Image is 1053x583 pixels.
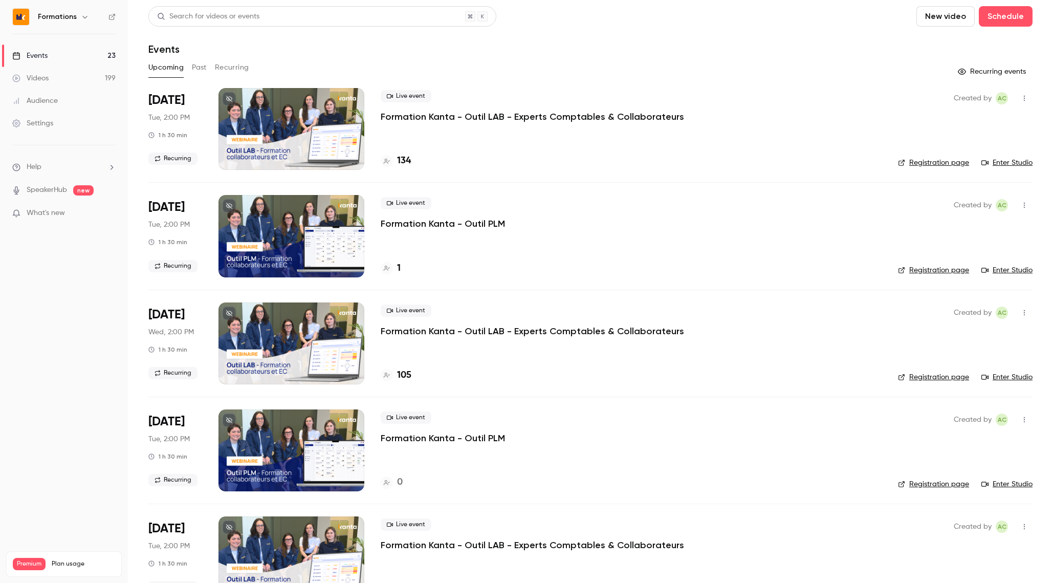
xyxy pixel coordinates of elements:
span: Help [27,162,41,172]
div: 1 h 30 min [148,238,187,246]
span: Wed, 2:00 PM [148,327,194,337]
h4: 1 [397,262,401,275]
div: 1 h 30 min [148,559,187,568]
span: Tue, 2:00 PM [148,113,190,123]
span: AC [998,307,1006,319]
a: Registration page [898,265,969,275]
span: Created by [954,414,992,426]
a: Enter Studio [981,158,1033,168]
img: Formations [13,9,29,25]
span: Created by [954,521,992,533]
span: What's new [27,208,65,219]
div: Sep 2 Tue, 2:00 PM (Europe/Paris) [148,88,202,170]
span: [DATE] [148,521,185,537]
span: Premium [13,558,46,570]
button: Upcoming [148,59,184,76]
div: Events [12,51,48,61]
div: Search for videos or events [157,11,259,22]
span: Live event [381,305,431,317]
span: Anaïs Cachelou [996,521,1008,533]
span: Recurring [148,367,198,379]
div: Audience [12,96,58,106]
span: Recurring [148,474,198,486]
a: Enter Studio [981,372,1033,382]
a: Formation Kanta - Outil LAB - Experts Comptables & Collaborateurs [381,539,684,551]
span: [DATE] [148,414,185,430]
div: 1 h 30 min [148,346,187,354]
span: AC [998,521,1006,533]
span: Tue, 2:00 PM [148,434,190,444]
div: Sep 3 Wed, 2:00 PM (Europe/Paris) [148,303,202,384]
button: Past [192,59,207,76]
span: Live event [381,197,431,209]
a: Formation Kanta - Outil PLM [381,218,505,230]
span: Created by [954,199,992,211]
span: Live event [381,412,431,424]
iframe: Noticeable Trigger [103,209,116,218]
div: Sep 2 Tue, 2:00 PM (Europe/Paris) [148,195,202,277]
a: Registration page [898,158,969,168]
button: New video [916,6,975,27]
a: 0 [381,476,403,489]
h4: 134 [397,154,411,168]
span: [DATE] [148,199,185,215]
span: AC [998,199,1006,211]
div: 1 h 30 min [148,131,187,139]
h6: Formations [38,12,77,22]
span: AC [998,414,1006,426]
span: Created by [954,92,992,104]
span: Tue, 2:00 PM [148,220,190,230]
h4: 105 [397,369,411,382]
span: Tue, 2:00 PM [148,541,190,551]
a: Registration page [898,479,969,489]
div: Videos [12,73,49,83]
span: Recurring [148,260,198,272]
span: Anaïs Cachelou [996,307,1008,319]
button: Recurring events [953,63,1033,80]
div: 1 h 30 min [148,452,187,461]
a: Formation Kanta - Outil LAB - Experts Comptables & Collaborateurs [381,325,684,337]
a: Enter Studio [981,479,1033,489]
span: Created by [954,307,992,319]
a: Registration page [898,372,969,382]
span: Anaïs Cachelou [996,199,1008,211]
span: Plan usage [52,560,115,568]
h4: 0 [397,476,403,489]
a: 1 [381,262,401,275]
span: [DATE] [148,307,185,323]
a: 105 [381,369,411,382]
a: Enter Studio [981,265,1033,275]
div: Sep 9 Tue, 2:00 PM (Europe/Paris) [148,409,202,491]
span: Anaïs Cachelou [996,92,1008,104]
button: Recurring [215,59,249,76]
span: AC [998,92,1006,104]
a: SpeakerHub [27,185,67,196]
li: help-dropdown-opener [12,162,116,172]
button: Schedule [979,6,1033,27]
a: 134 [381,154,411,168]
h1: Events [148,43,180,55]
span: Live event [381,519,431,531]
span: Recurring [148,153,198,165]
span: Live event [381,90,431,102]
a: Formation Kanta - Outil LAB - Experts Comptables & Collaborateurs [381,111,684,123]
span: Anaïs Cachelou [996,414,1008,426]
span: [DATE] [148,92,185,109]
div: Settings [12,118,53,128]
span: new [73,185,94,196]
a: Formation Kanta - Outil PLM [381,432,505,444]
